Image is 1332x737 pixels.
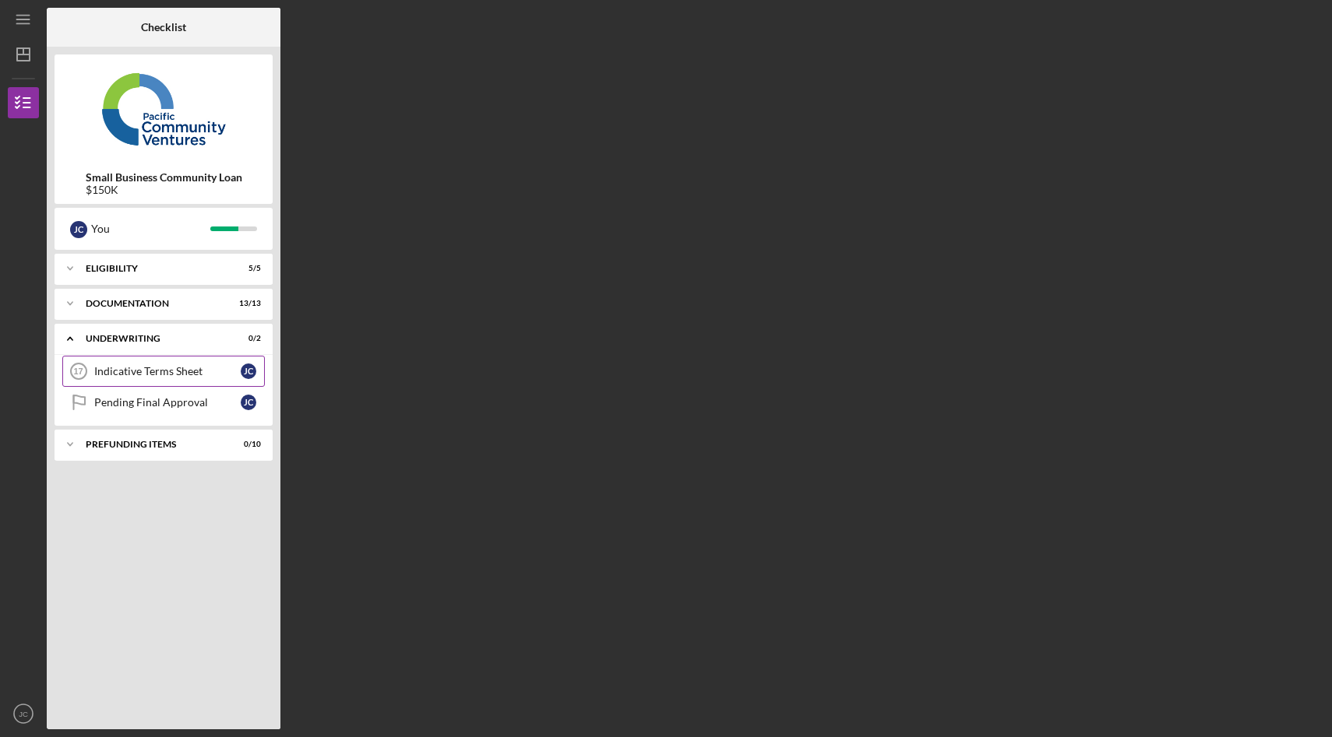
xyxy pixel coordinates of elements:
div: 13 / 13 [233,299,261,308]
div: Documentation [86,299,222,308]
b: Checklist [141,21,186,33]
div: J C [70,221,87,238]
a: 17Indicative Terms SheetJC [62,356,265,387]
a: Pending Final ApprovalJC [62,387,265,418]
b: Small Business Community Loan [86,171,242,184]
div: Pending Final Approval [94,396,241,409]
div: J C [241,395,256,410]
div: $150K [86,184,242,196]
div: J C [241,363,256,379]
div: You [91,216,210,242]
div: Indicative Terms Sheet [94,365,241,377]
div: 0 / 10 [233,440,261,449]
div: Underwriting [86,334,222,343]
button: JC [8,698,39,729]
text: JC [19,710,28,718]
div: Eligibility [86,264,222,273]
div: 0 / 2 [233,334,261,343]
img: Product logo [55,62,273,156]
tspan: 17 [73,367,83,376]
div: Prefunding Items [86,440,222,449]
div: 5 / 5 [233,264,261,273]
